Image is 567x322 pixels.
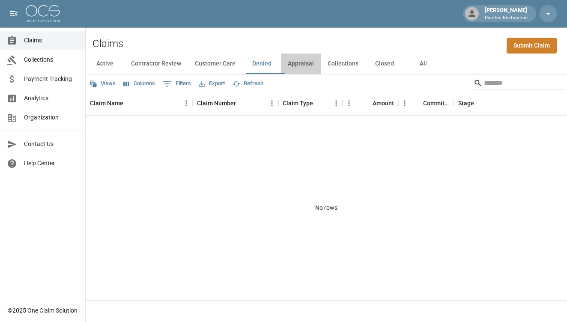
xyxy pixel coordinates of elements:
span: Analytics [24,94,78,103]
div: Amount [343,91,398,115]
button: Menu [343,97,355,110]
button: Sort [236,97,248,109]
button: Customer Care [188,54,242,74]
button: Menu [266,97,278,110]
div: Committed Amount [423,91,450,115]
button: Sort [123,97,135,109]
button: Export [197,77,227,90]
div: Claim Number [197,91,236,115]
span: Claims [24,36,78,45]
button: Sort [361,97,373,109]
button: Menu [398,97,411,110]
div: Committed Amount [398,91,454,115]
span: Payment Tracking [24,75,78,83]
img: ocs-logo-white-transparent.png [26,5,60,22]
div: Claim Type [278,91,343,115]
div: No rows [86,116,567,300]
p: Puretec Restoration [485,15,528,22]
div: Search [474,76,565,92]
div: Claim Name [90,91,123,115]
div: dynamic tabs [86,54,567,74]
span: Collections [24,55,78,64]
div: Claim Number [193,91,278,115]
button: open drawer [5,5,22,22]
button: Appraisal [281,54,321,74]
a: Submit Claim [507,38,557,54]
button: Sort [411,97,423,109]
div: Claim Name [86,91,193,115]
button: Show filters [161,77,193,91]
button: Select columns [121,77,157,90]
button: Menu [180,97,193,110]
span: Help Center [24,159,78,168]
button: Sort [313,97,325,109]
button: Closed [365,54,404,74]
span: Contact Us [24,140,78,149]
span: Organization [24,113,78,122]
button: All [404,54,442,74]
div: [PERSON_NAME] [481,6,531,21]
button: Menu [330,97,343,110]
button: Refresh [230,77,266,90]
div: Stage [458,91,474,115]
button: Collections [321,54,365,74]
button: Active [86,54,124,74]
div: Amount [373,91,394,115]
button: Sort [474,97,486,109]
h2: Claims [93,38,123,50]
div: © 2025 One Claim Solution [8,306,78,315]
button: Denied [242,54,281,74]
div: Claim Type [283,91,313,115]
button: Views [87,77,118,90]
button: Contractor Review [124,54,188,74]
